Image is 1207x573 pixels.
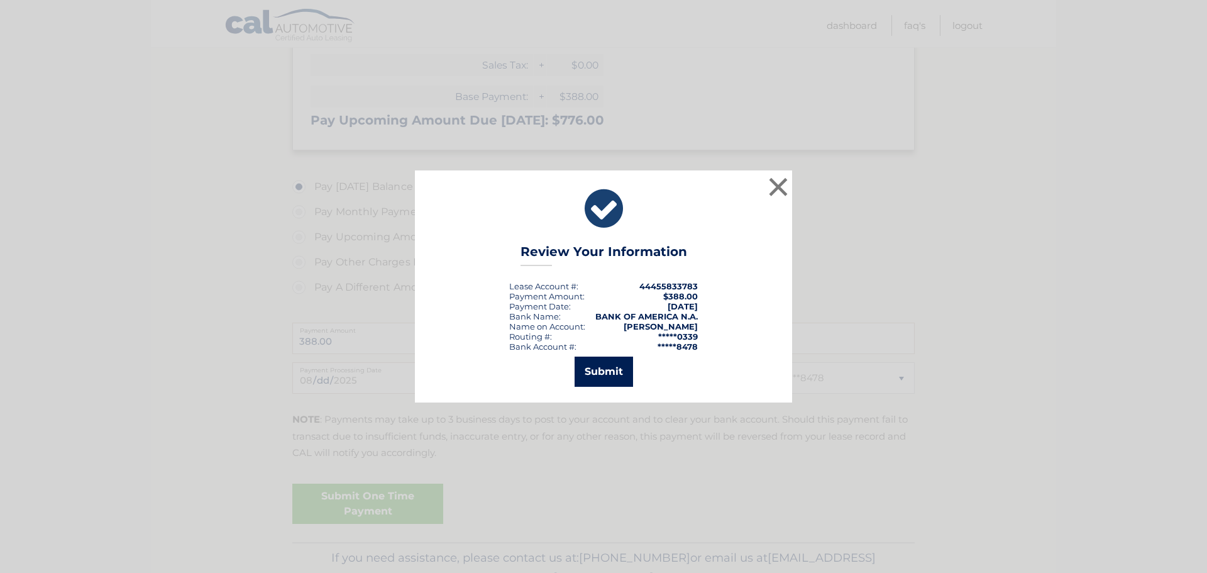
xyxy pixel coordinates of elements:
[509,301,569,311] span: Payment Date
[766,174,791,199] button: ×
[509,331,552,342] div: Routing #:
[509,342,576,352] div: Bank Account #:
[624,321,698,331] strong: [PERSON_NAME]
[595,311,698,321] strong: BANK OF AMERICA N.A.
[509,311,561,321] div: Bank Name:
[639,281,698,291] strong: 44455833783
[509,321,585,331] div: Name on Account:
[521,244,687,266] h3: Review Your Information
[509,291,585,301] div: Payment Amount:
[509,281,578,291] div: Lease Account #:
[663,291,698,301] span: $388.00
[668,301,698,311] span: [DATE]
[575,357,633,387] button: Submit
[509,301,571,311] div: :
